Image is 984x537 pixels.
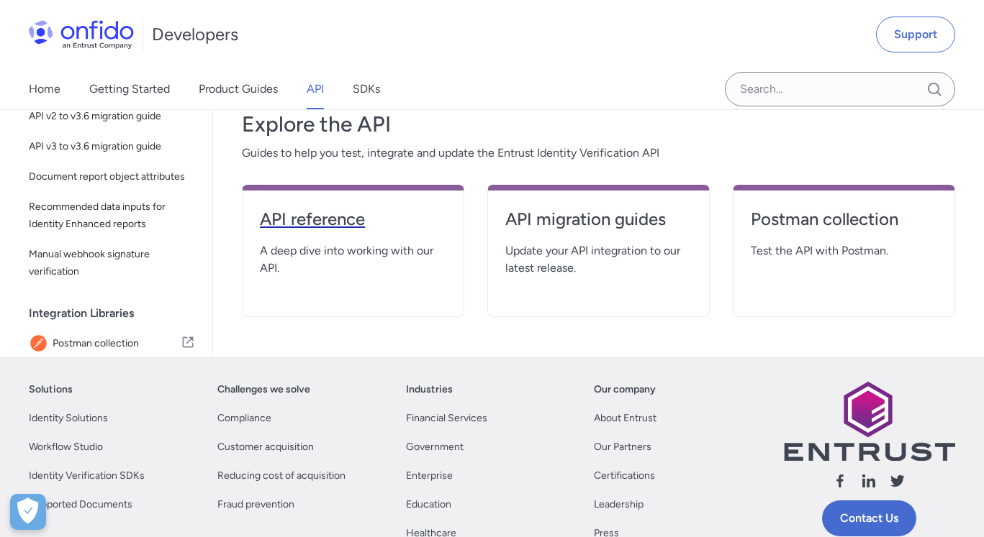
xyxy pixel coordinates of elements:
a: Supported Documents [29,496,132,513]
a: IconPostman collectionPostman collection [23,328,201,359]
img: Onfido Logo [29,20,134,49]
a: Industries [406,381,453,398]
a: Challenges we solve [217,381,310,398]
img: Entrust logo [782,381,955,461]
img: IconPostman collection [29,334,53,354]
a: Solutions [29,381,73,398]
a: Follow us linkedin [860,472,877,495]
button: Open Preferences [10,494,46,530]
a: Fraud prevention [217,496,294,513]
input: Onfido search input field [725,72,955,106]
a: Customer acquisition [217,439,314,456]
a: Reducing cost of acquisition [217,467,346,485]
a: API [307,69,324,109]
a: Compliance [217,410,271,427]
a: Our Partners [594,439,651,456]
a: Support [876,17,955,52]
span: A deep dive into working with our API. [260,242,446,277]
span: Update your API integration to our latest release. [505,242,692,277]
div: Cookie Preferences [10,494,46,530]
a: Postman collection [751,208,937,242]
div: Integration Libraries [29,299,207,328]
span: Guides to help you test, integrate and update the Entrust Identity Verification API [242,144,955,162]
svg: Follow us facebook [831,472,849,490]
span: Document report object attributes [29,168,195,185]
a: API v3 to v3.6 migration guide [23,132,201,161]
a: Getting Started [89,69,170,109]
a: Government [406,439,464,456]
a: Follow us facebook [831,472,849,495]
svg: Follow us linkedin [860,472,877,490]
span: Postman collection [53,334,181,354]
a: SDKs [353,69,380,109]
span: Manual webhook signature verification [29,246,195,280]
a: Leadership [594,496,644,513]
h4: API reference [260,208,446,231]
span: API v3 to v3.6 migration guide [29,138,195,155]
a: Enterprise [406,467,453,485]
a: API reference [260,208,446,242]
h1: Developers [152,23,238,46]
a: Identity Verification SDKs [29,467,145,485]
span: API v2 to v3.6 migration guide [29,108,195,125]
h3: Explore the API [242,110,955,139]
a: Follow us X (Twitter) [889,472,906,495]
span: Recommended data inputs for Identity Enhanced reports [29,198,195,233]
a: API migration guides [505,208,692,242]
a: Financial Services [406,410,487,427]
a: Home [29,69,60,109]
svg: Follow us X (Twitter) [889,472,906,490]
a: Identity Solutions [29,410,108,427]
a: Manual webhook signature verification [23,240,201,286]
a: API v2 to v3.6 migration guide [23,102,201,131]
span: Test the API with Postman. [751,242,937,260]
h4: API migration guides [505,208,692,231]
a: Contact Us [822,500,916,536]
a: Recommended data inputs for Identity Enhanced reports [23,193,201,239]
a: Certifications [594,467,655,485]
a: About Entrust [594,410,656,427]
a: Workflow Studio [29,439,103,456]
a: Document report object attributes [23,162,201,191]
a: Education [406,496,451,513]
h4: Postman collection [751,208,937,231]
a: Our company [594,381,656,398]
a: Product Guides [199,69,278,109]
